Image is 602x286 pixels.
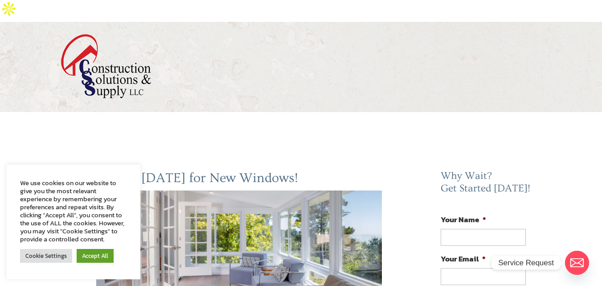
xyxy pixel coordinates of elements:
[61,34,152,99] img: logo
[96,191,382,286] img: windows-jacksonville-fl-ormond-beach-fl-construction-solutions
[20,249,72,263] a: Cookie Settings
[96,170,382,191] h2: Call us [DATE] for New Windows!
[441,170,532,199] h2: Why Wait? Get Started [DATE]!
[565,251,589,275] a: Email
[77,249,114,263] a: Accept All
[441,215,486,224] label: Your Name
[20,179,127,243] div: We use cookies on our website to give you the most relevant experience by remembering your prefer...
[441,254,486,264] label: Your Email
